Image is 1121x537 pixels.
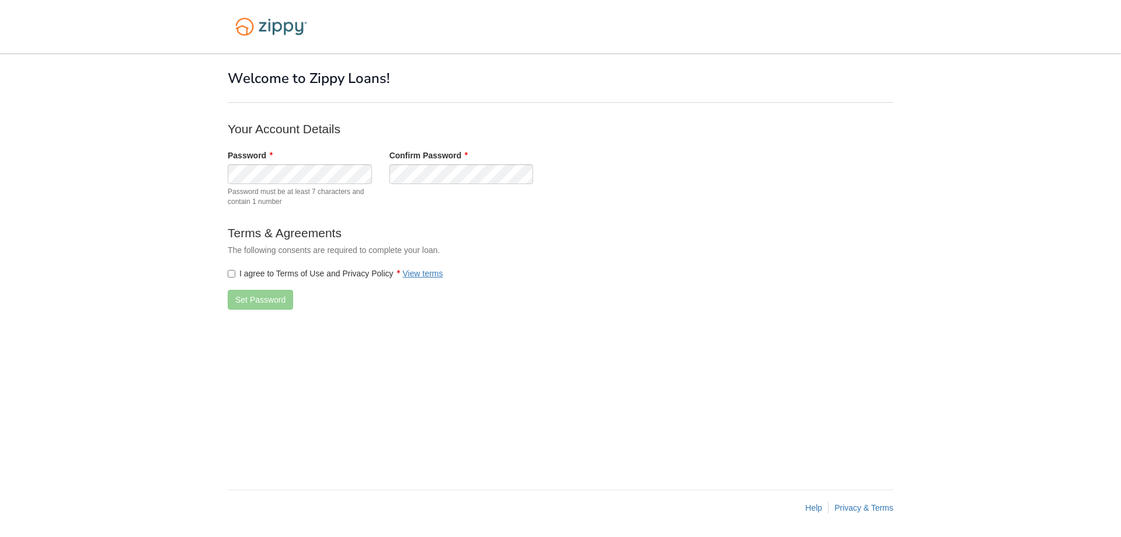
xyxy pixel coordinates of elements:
label: Password [228,150,273,161]
p: Your Account Details [228,120,695,137]
button: Set Password [228,290,293,310]
img: Logo [228,12,315,41]
a: View terms [403,269,443,278]
input: I agree to Terms of Use and Privacy PolicyView terms [228,270,235,278]
p: The following consents are required to complete your loan. [228,244,695,256]
span: Password must be at least 7 characters and contain 1 number [228,187,372,207]
a: Privacy & Terms [834,503,893,512]
h1: Welcome to Zippy Loans! [228,71,893,86]
label: Confirm Password [389,150,468,161]
label: I agree to Terms of Use and Privacy Policy [228,268,443,279]
p: Terms & Agreements [228,224,695,241]
a: Help [805,503,822,512]
input: Verify Password [389,164,534,184]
